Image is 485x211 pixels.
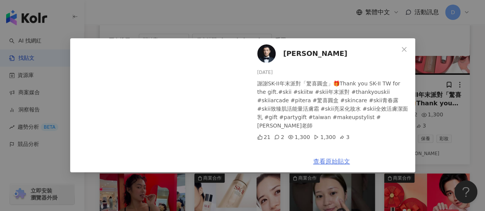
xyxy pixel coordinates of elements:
div: 謝謝SK-II年末派對「驚喜圓盒」🎁Thank you SK-II TW for the gift.#skii #skiitw #skii年末派對 #thankyouskii #skiiarca... [257,79,409,130]
span: close [401,46,407,52]
div: 1,300 [288,133,310,141]
a: 查看原始貼文 [313,158,350,165]
div: 3 [339,133,349,141]
div: 21 [257,133,271,141]
button: Close [396,42,412,57]
span: [PERSON_NAME] [283,48,347,59]
a: KOL Avatar[PERSON_NAME] [257,44,398,63]
div: 2 [274,133,284,141]
div: [DATE] [257,69,409,76]
img: KOL Avatar [257,44,276,63]
div: 1,300 [314,133,335,141]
